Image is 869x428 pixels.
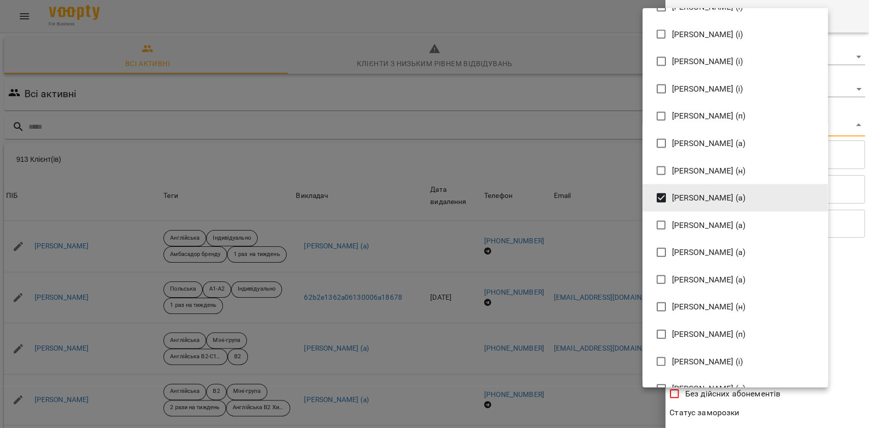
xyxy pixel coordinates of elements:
[672,55,743,68] span: [PERSON_NAME] (і)
[672,246,746,259] span: [PERSON_NAME] (а)
[672,192,746,204] span: [PERSON_NAME] (а)
[672,28,743,41] span: [PERSON_NAME] (і)
[672,83,743,95] span: [PERSON_NAME] (і)
[672,219,746,232] span: [PERSON_NAME] (а)
[672,165,746,177] span: [PERSON_NAME] (н)
[672,110,746,122] span: [PERSON_NAME] (п)
[672,137,746,150] span: [PERSON_NAME] (а)
[672,274,746,286] span: [PERSON_NAME] (а)
[672,356,743,368] span: [PERSON_NAME] (і)
[672,328,746,340] span: [PERSON_NAME] (п)
[672,301,746,313] span: [PERSON_NAME] (н)
[672,383,746,395] span: [PERSON_NAME] (н)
